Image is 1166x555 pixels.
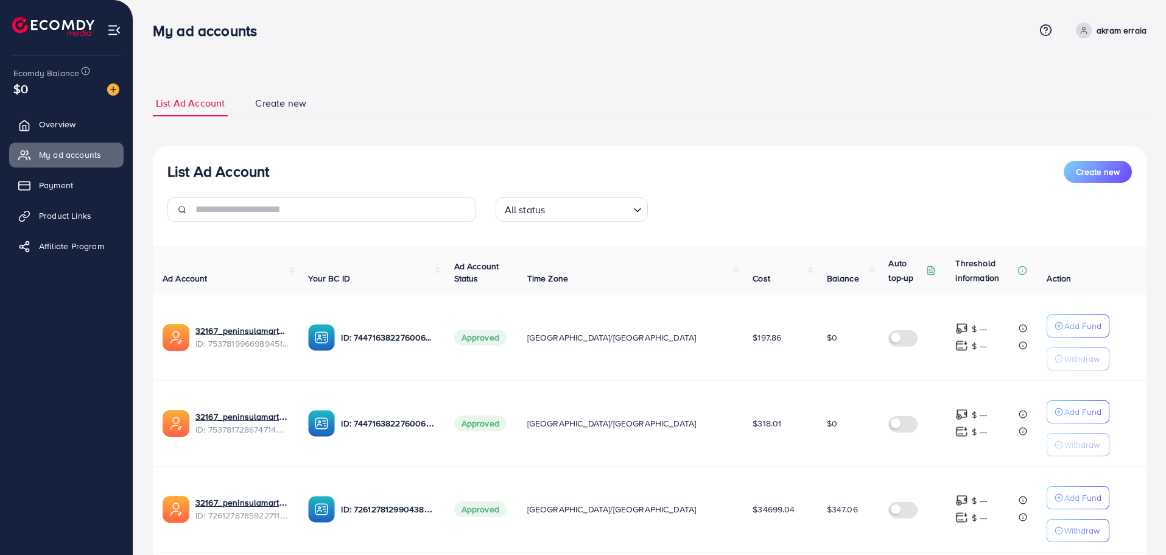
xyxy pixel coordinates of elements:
[195,509,289,521] span: ID: 7261278785922711553
[308,496,335,523] img: ic-ba-acc.ded83a64.svg
[1064,161,1132,183] button: Create new
[195,497,289,509] a: 32167_peninsulamart adc 1_1690648214482
[454,260,499,285] span: Ad Account Status
[753,272,770,285] span: Cost
[195,325,289,350] div: <span class='underline'>32167_peninsulamart2_1755035523238</span></br>7537819966989451281
[1047,314,1109,338] button: Add Fund
[1047,400,1109,423] button: Add Fund
[167,163,269,180] h3: List Ad Account
[888,256,924,285] p: Auto top-up
[39,210,91,222] span: Product Links
[1047,433,1109,456] button: Withdraw
[955,256,1015,285] p: Threshold information
[255,96,306,110] span: Create new
[308,324,335,351] img: ic-ba-acc.ded83a64.svg
[502,201,548,219] span: All status
[39,149,101,161] span: My ad accounts
[1047,519,1109,542] button: Withdraw
[195,411,289,436] div: <span class='underline'>32167_peninsulamart3_1755035549846</span></br>7537817286747144200
[955,494,968,507] img: top-up amount
[454,415,507,431] span: Approved
[972,493,987,508] p: $ ---
[1097,23,1147,38] p: akram erraia
[195,325,289,337] a: 32167_peninsulamart2_1755035523238
[308,272,350,285] span: Your BC ID
[9,112,124,136] a: Overview
[341,502,434,517] p: ID: 7261278129904386049
[308,410,335,437] img: ic-ba-acc.ded83a64.svg
[955,322,968,335] img: top-up amount
[1071,23,1147,38] a: akram erraia
[195,423,289,436] span: ID: 7537817286747144200
[12,17,94,36] img: logo
[107,83,119,96] img: image
[195,338,289,350] span: ID: 7537819966989451281
[1047,486,1109,509] button: Add Fund
[163,410,189,437] img: ic-ads-acc.e4c84228.svg
[972,511,987,525] p: $ ---
[827,272,859,285] span: Balance
[156,96,225,110] span: List Ad Account
[195,411,289,423] a: 32167_peninsulamart3_1755035549846
[753,417,781,430] span: $318.01
[107,23,121,37] img: menu
[1047,347,1109,370] button: Withdraw
[454,330,507,345] span: Approved
[1064,523,1100,538] p: Withdraw
[39,240,104,252] span: Affiliate Program
[163,272,208,285] span: Ad Account
[527,503,697,515] span: [GEOGRAPHIC_DATA]/[GEOGRAPHIC_DATA]
[827,331,837,344] span: $0
[454,501,507,517] span: Approved
[955,339,968,352] img: top-up amount
[341,416,434,431] p: ID: 7447163822760067089
[527,272,568,285] span: Time Zone
[753,331,781,344] span: $197.86
[549,199,628,219] input: Search for option
[1064,352,1100,366] p: Withdraw
[527,417,697,430] span: [GEOGRAPHIC_DATA]/[GEOGRAPHIC_DATA]
[496,197,648,222] div: Search for option
[153,22,267,40] h3: My ad accounts
[972,425,987,439] p: $ ---
[827,417,837,430] span: $0
[955,408,968,421] img: top-up amount
[195,497,289,521] div: <span class='underline'>32167_peninsulamart adc 1_1690648214482</span></br>7261278785922711553
[972,322,987,336] p: $ ---
[1114,500,1157,546] iframe: Chat
[9,234,124,258] a: Affiliate Program
[972,339,987,353] p: $ ---
[527,331,697,344] span: [GEOGRAPHIC_DATA]/[GEOGRAPHIC_DATA]
[341,330,434,345] p: ID: 7447163822760067089
[9,173,124,197] a: Payment
[13,80,28,97] span: $0
[39,118,76,130] span: Overview
[955,511,968,524] img: top-up amount
[753,503,795,515] span: $34699.04
[163,496,189,523] img: ic-ads-acc.e4c84228.svg
[827,503,858,515] span: $347.06
[955,425,968,438] img: top-up amount
[1047,272,1071,285] span: Action
[9,203,124,228] a: Product Links
[1064,405,1101,419] p: Add Fund
[163,324,189,351] img: ic-ads-acc.e4c84228.svg
[1064,490,1101,505] p: Add Fund
[1064,319,1101,333] p: Add Fund
[13,67,79,79] span: Ecomdy Balance
[1064,437,1100,452] p: Withdraw
[9,143,124,167] a: My ad accounts
[39,179,73,191] span: Payment
[1076,166,1120,178] span: Create new
[972,408,987,422] p: $ ---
